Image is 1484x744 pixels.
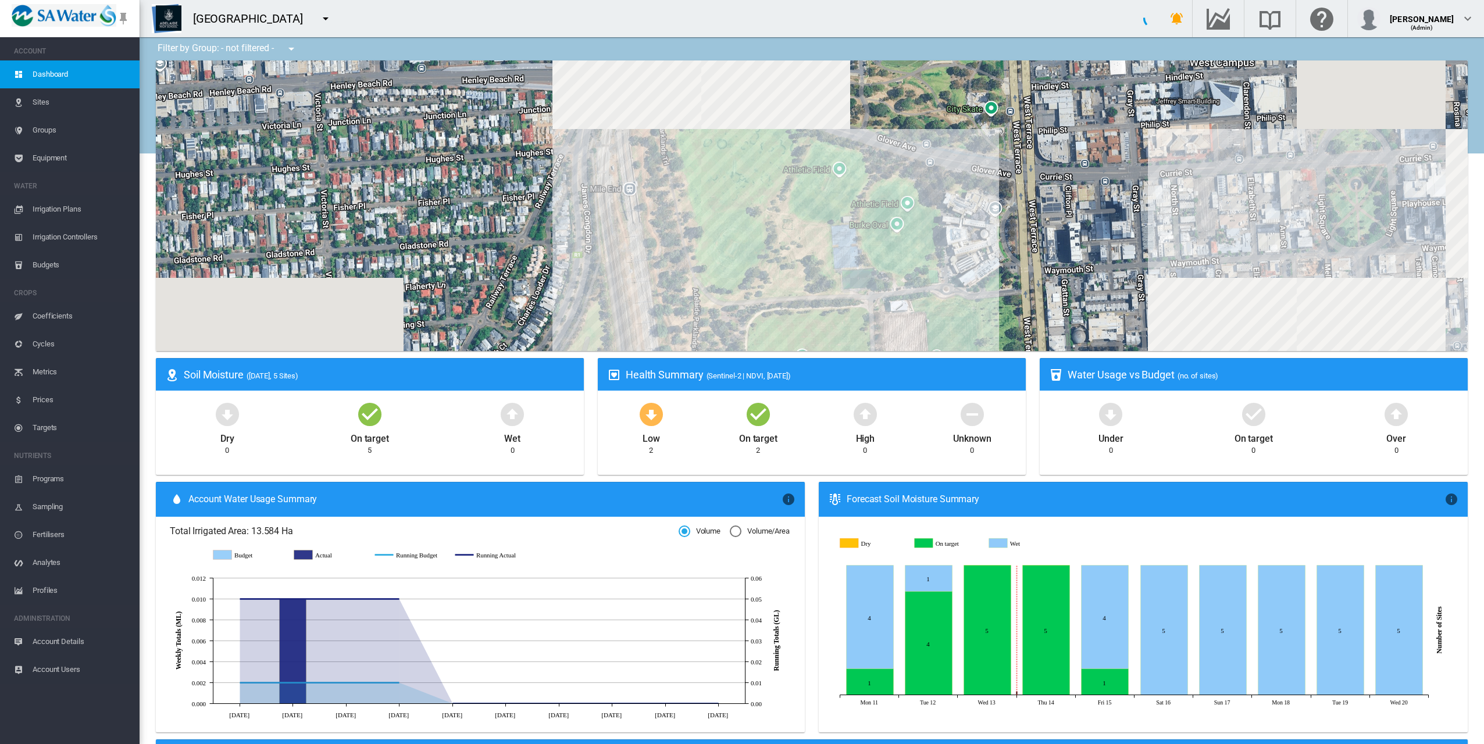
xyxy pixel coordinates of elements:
span: Programs [33,465,130,493]
g: Wet Aug 18, 2025 5 [1258,566,1305,695]
g: Running Budget [375,550,444,560]
span: Targets [33,414,130,442]
g: Actual [294,550,363,560]
span: ADMINISTRATION [14,609,130,628]
div: Wet [504,428,520,445]
circle: Running Actual 11 Jun 0.05 [237,596,242,601]
span: Profiles [33,577,130,604]
md-icon: icon-arrow-down-bold-circle [1097,400,1125,428]
g: Dry [840,538,907,549]
g: Wet Aug 11, 2025 4 [847,566,894,669]
tspan: 0.02 [751,659,762,666]
tspan: Thu 14 [1038,699,1054,706]
g: Wet Aug 12, 2025 1 [905,566,953,592]
g: On target Aug 12, 2025 4 [905,592,953,695]
tspan: Mon 11 [861,699,879,706]
g: On target [915,538,982,549]
md-icon: icon-arrow-down-bold-circle [637,400,665,428]
tspan: Tue 12 [920,699,936,706]
md-icon: icon-pin [116,12,130,26]
span: NUTRIENTS [14,446,130,465]
span: ACCOUNT [14,42,130,60]
circle: Running Actual 2 Jul 0.05 [397,596,401,601]
tspan: [DATE] [229,711,249,718]
g: Wet Aug 15, 2025 4 [1082,566,1129,669]
tspan: [DATE] [495,711,515,718]
md-icon: icon-thermometer-lines [828,492,842,506]
div: 0 [1109,445,1113,456]
tspan: [DATE] [282,711,302,718]
md-icon: icon-arrow-up-bold-circle [1382,400,1410,428]
tspan: [DATE] [655,711,675,718]
div: 2 [649,445,653,456]
md-icon: icon-arrow-down-bold-circle [213,400,241,428]
md-icon: icon-cup-water [1049,368,1063,382]
circle: Running Budget 2 Jul 0.01 [397,680,401,685]
tspan: 0.002 [192,679,206,686]
span: Irrigation Controllers [33,223,130,251]
circle: Running Actual 18 Jun 0.05 [290,596,295,601]
span: Fertilisers [33,521,130,549]
tspan: [DATE] [548,711,569,718]
span: Coefficients [33,302,130,330]
span: Sampling [33,493,130,521]
div: Soil Moisture [184,367,575,382]
tspan: Wed 20 [1390,699,1408,706]
md-icon: icon-checkbox-marked-circle [1240,400,1268,428]
md-radio-button: Volume/Area [730,526,790,537]
div: Filter by Group: - not filtered - [149,37,306,60]
tspan: Tue 19 [1332,699,1348,706]
div: Over [1386,428,1406,445]
tspan: 0.006 [192,638,206,645]
img: SA_Water_LOGO.png [12,4,116,27]
span: Total Irrigated Area: 13.584 Ha [170,525,679,538]
span: Metrics [33,358,130,386]
md-icon: icon-checkbox-marked-circle [356,400,384,428]
tspan: Sat 16 [1157,699,1171,706]
span: Cycles [33,330,130,358]
span: Groups [33,116,130,144]
div: Dry [220,428,234,445]
span: Account Water Usage Summary [188,493,782,506]
md-icon: icon-arrow-up-bold-circle [851,400,879,428]
md-icon: icon-bell-ring [1170,12,1184,26]
g: Wet Aug 19, 2025 5 [1317,566,1364,695]
circle: Running Actual 25 Jun 0.05 [344,596,348,601]
div: Forecast Soil Moisture Summary [847,493,1444,506]
tspan: 0.012 [192,575,206,582]
span: Dashboard [33,60,130,88]
div: Water Usage vs Budget [1068,367,1458,382]
div: Health Summary [626,367,1016,382]
tspan: Running Totals (GL) [772,610,780,671]
circle: Running Actual 23 Jul 0 [556,701,561,706]
md-radio-button: Volume [679,526,720,537]
circle: Running Budget 18 Jun 0.01 [290,680,295,685]
circle: Running Budget 25 Jun 0.01 [344,680,348,685]
span: Irrigation Plans [33,195,130,223]
md-icon: Click here for help [1308,12,1336,26]
md-icon: icon-checkbox-marked-circle [744,400,772,428]
tspan: [DATE] [601,711,622,718]
tspan: Mon 18 [1272,699,1290,706]
div: 0 [970,445,974,456]
span: Budgets [33,251,130,279]
span: Prices [33,386,130,414]
tspan: 0.06 [751,575,762,582]
span: CROPS [14,284,130,302]
tspan: Fri 15 [1098,699,1112,706]
circle: Running Actual 13 Aug 0 [716,701,720,706]
md-icon: icon-arrow-up-bold-circle [498,400,526,428]
md-icon: Search the knowledge base [1256,12,1284,26]
span: Account Details [33,628,130,656]
md-icon: icon-heart-box-outline [607,368,621,382]
circle: Running Actual 6 Aug 0 [663,701,668,706]
g: On target Aug 13, 2025 5 [964,566,1011,695]
tspan: 0.000 [192,700,206,707]
tspan: [DATE] [442,711,462,718]
div: [PERSON_NAME] [1390,9,1454,20]
span: (Sentinel-2 | NDVI, [DATE]) [707,371,791,380]
div: 0 [225,445,229,456]
div: Low [643,428,660,445]
button: icon-menu-down [280,37,303,60]
div: 2 [756,445,760,456]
